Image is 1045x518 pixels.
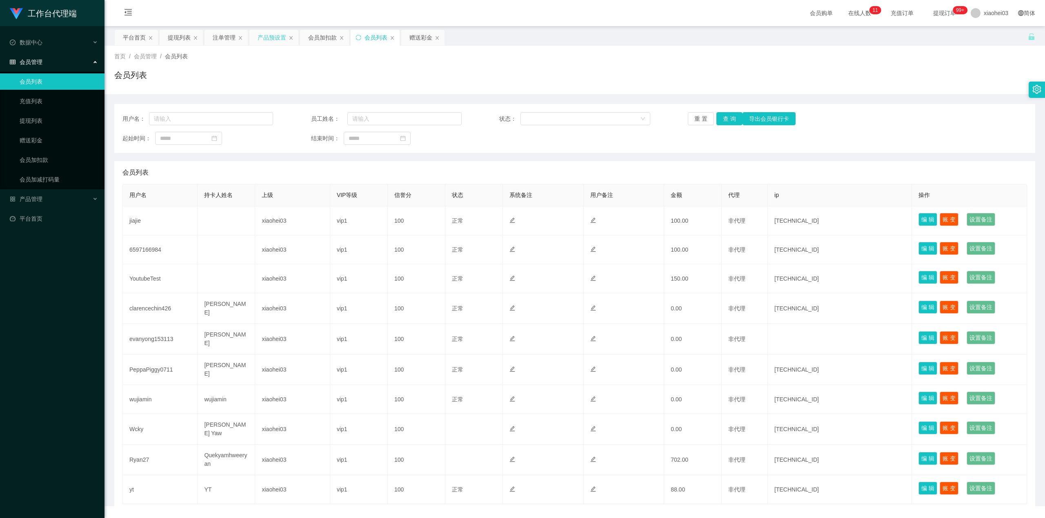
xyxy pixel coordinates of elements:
[452,192,463,198] span: 状态
[388,206,445,235] td: 100
[238,35,243,40] i: 图标: close
[918,192,930,198] span: 操作
[330,324,388,354] td: vip1
[768,445,912,475] td: [TECHNICAL_ID]
[123,354,198,385] td: PeppaPiggy0711
[967,362,995,375] button: 设置备注
[918,392,937,405] button: 编 辑
[122,134,155,143] span: 起始时间：
[111,488,1038,496] div: 2021
[123,475,198,504] td: yt
[768,264,912,293] td: [TECHNICAL_ID]
[967,242,995,255] button: 设置备注
[967,271,995,284] button: 设置备注
[664,385,722,414] td: 0.00
[255,445,330,475] td: xiaohei03
[388,293,445,324] td: 100
[255,235,330,264] td: xiaohei03
[255,324,330,354] td: xiaohei03
[940,331,958,344] button: 账 变
[728,486,745,493] span: 非代理
[664,293,722,324] td: 0.00
[967,392,995,405] button: 设置备注
[768,235,912,264] td: [TECHNICAL_ID]
[844,10,875,16] span: 在线人数
[590,192,613,198] span: 用户备注
[743,112,796,125] button: 导出会员银行卡
[193,35,198,40] i: 图标: close
[509,305,515,311] i: 图标: edit
[123,324,198,354] td: evanyong153113
[768,414,912,445] td: [TECHNICAL_ID]
[728,426,745,432] span: 非代理
[918,421,937,434] button: 编 辑
[452,396,463,403] span: 正常
[123,30,146,45] div: 平台首页
[330,354,388,385] td: vip1
[168,30,191,45] div: 提现列表
[330,264,388,293] td: vip1
[774,192,779,198] span: ip
[409,30,432,45] div: 赠送彩金
[390,35,395,40] i: 图标: close
[590,426,596,432] i: 图标: edit
[311,115,347,123] span: 员工姓名：
[255,385,330,414] td: xiaohei03
[20,73,98,90] a: 会员列表
[149,112,273,125] input: 请输入
[289,35,293,40] i: 图标: close
[509,426,515,432] i: 图标: edit
[20,113,98,129] a: 提现列表
[330,293,388,324] td: vip1
[198,385,255,414] td: wujiamin
[452,366,463,373] span: 正常
[134,53,157,60] span: 会员管理
[114,0,142,27] i: 图标: menu-fold
[929,10,960,16] span: 提现订单
[869,6,881,14] sup: 11
[204,192,233,198] span: 持卡人姓名
[330,235,388,264] td: vip1
[365,30,387,45] div: 会员列表
[330,385,388,414] td: vip1
[664,354,722,385] td: 0.00
[10,196,16,202] i: 图标: appstore-o
[1018,10,1024,16] i: 图标: global
[728,366,745,373] span: 非代理
[388,354,445,385] td: 100
[123,293,198,324] td: clarencechin426
[255,475,330,504] td: xiaohei03
[728,217,745,224] span: 非代理
[590,275,596,281] i: 图标: edit
[337,192,358,198] span: VIP等级
[728,275,745,282] span: 非代理
[590,456,596,462] i: 图标: edit
[509,336,515,341] i: 图标: edit
[123,414,198,445] td: Wcky
[311,134,344,143] span: 结束时间：
[768,354,912,385] td: [TECHNICAL_ID]
[509,486,515,492] i: 图标: edit
[1032,85,1041,94] i: 图标: setting
[10,59,16,65] i: 图标: table
[940,452,958,465] button: 账 变
[255,206,330,235] td: xiaohei03
[728,305,745,312] span: 非代理
[728,456,745,463] span: 非代理
[20,132,98,148] a: 赠送彩金
[330,445,388,475] td: vip1
[918,362,937,375] button: 编 辑
[129,192,147,198] span: 用户名
[435,35,440,40] i: 图标: close
[716,112,743,125] button: 查 询
[728,336,745,342] span: 非代理
[728,246,745,253] span: 非代理
[664,235,722,264] td: 100.00
[640,116,645,122] i: 图标: down
[10,210,98,227] a: 图标: dashboard平台首页
[768,475,912,504] td: [TECHNICAL_ID]
[198,324,255,354] td: [PERSON_NAME]
[123,385,198,414] td: wujiamin
[918,452,937,465] button: 编 辑
[148,35,153,40] i: 图标: close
